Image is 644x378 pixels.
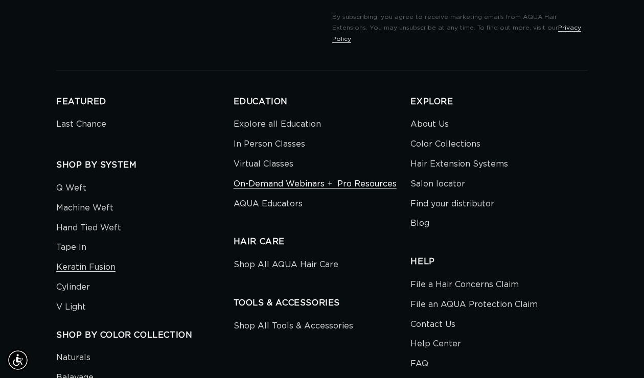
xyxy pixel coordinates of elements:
[332,25,581,42] a: Privacy Policy
[7,349,29,371] div: Accessibility Menu
[410,315,455,335] a: Contact Us
[234,117,321,134] a: Explore all Education
[234,174,397,194] a: On-Demand Webinars + Pro Resources
[410,194,494,214] a: Find your distributor
[56,160,234,171] h2: SHOP BY SYSTEM
[234,194,303,214] a: AQUA Educators
[56,277,90,297] a: Cylinder
[410,214,429,233] a: Blog
[56,257,116,277] a: Keratin Fusion
[410,334,461,354] a: Help Center
[410,97,588,107] h2: EXPLORE
[56,238,86,257] a: Tape In
[410,295,538,315] a: File an AQUA Protection Claim
[234,298,411,309] h2: TOOLS & ACCESSORIES
[410,117,449,134] a: About Us
[234,257,338,275] a: Shop All AQUA Hair Care
[56,330,234,341] h2: SHOP BY COLOR COLLECTION
[410,174,465,194] a: Salon locator
[56,297,86,317] a: V Light
[410,354,428,374] a: FAQ
[332,12,588,45] p: By subscribing, you agree to receive marketing emails from AQUA Hair Extensions. You may unsubscr...
[410,277,519,295] a: File a Hair Concerns Claim
[593,329,644,378] iframe: Chat Widget
[234,154,293,174] a: Virtual Classes
[234,134,305,154] a: In Person Classes
[234,319,353,336] a: Shop All Tools & Accessories
[56,117,106,134] a: Last Chance
[56,218,121,238] a: Hand Tied Weft
[410,154,508,174] a: Hair Extension Systems
[234,97,411,107] h2: EDUCATION
[56,198,113,218] a: Machine Weft
[234,237,411,247] h2: HAIR CARE
[410,256,588,267] h2: HELP
[56,350,90,368] a: Naturals
[56,181,86,198] a: Q Weft
[410,134,480,154] a: Color Collections
[56,97,234,107] h2: FEATURED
